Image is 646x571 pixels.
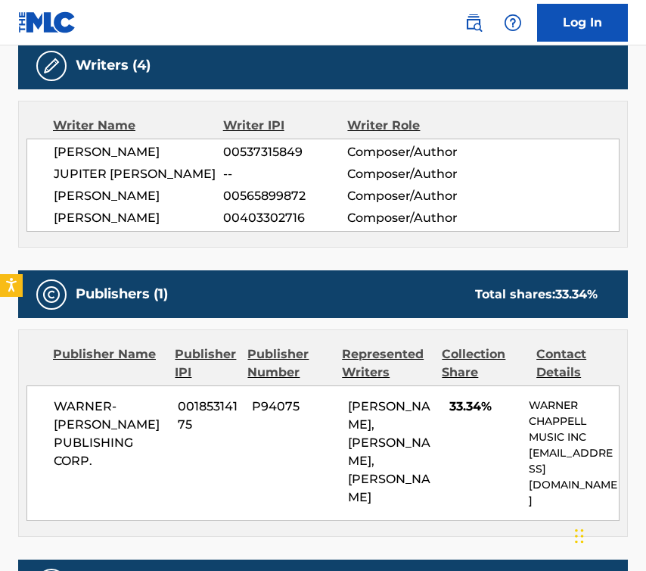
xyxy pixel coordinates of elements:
div: Contact Details [536,345,620,382]
div: Publisher IPI [175,345,236,382]
img: search [464,14,483,32]
div: Collection Share [442,345,525,382]
span: [PERSON_NAME], [PERSON_NAME], [PERSON_NAME] [348,399,430,504]
img: help [504,14,522,32]
img: Writers [42,57,61,75]
div: Publisher Number [247,345,331,382]
div: Writer IPI [223,117,348,135]
span: Composer/Author [347,143,460,161]
div: Drag [575,513,584,559]
span: Composer/Author [347,209,460,227]
span: 33.34% [449,398,517,416]
a: Log In [537,4,628,42]
span: 00537315849 [223,143,347,161]
p: WARNER CHAPPELL MUSIC INC [529,398,619,445]
span: [PERSON_NAME] [54,209,223,227]
div: Writer Name [53,117,223,135]
a: Public Search [458,8,489,38]
div: Writer Role [347,117,461,135]
span: WARNER-[PERSON_NAME] PUBLISHING CORP. [54,398,166,470]
span: [PERSON_NAME] [54,143,223,161]
p: [EMAIL_ADDRESS][DOMAIN_NAME] [529,445,619,509]
h5: Writers (4) [76,57,151,74]
div: Help [498,8,528,38]
span: 00185314175 [178,398,240,434]
span: 00403302716 [223,209,347,227]
div: Represented Writers [342,345,430,382]
span: 33.34 % [555,287,598,301]
span: -- [223,165,347,183]
span: [PERSON_NAME] [54,187,223,205]
span: 00565899872 [223,187,347,205]
span: Composer/Author [347,165,460,183]
span: Composer/Author [347,187,460,205]
img: Publishers [42,285,61,304]
h5: Publishers (1) [76,285,168,303]
iframe: Chat Widget [570,498,646,571]
span: P94075 [252,398,337,416]
span: JUPITER [PERSON_NAME] [54,165,223,183]
div: Publisher Name [53,345,163,382]
div: Total shares: [475,285,598,304]
img: MLC Logo [18,11,76,33]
